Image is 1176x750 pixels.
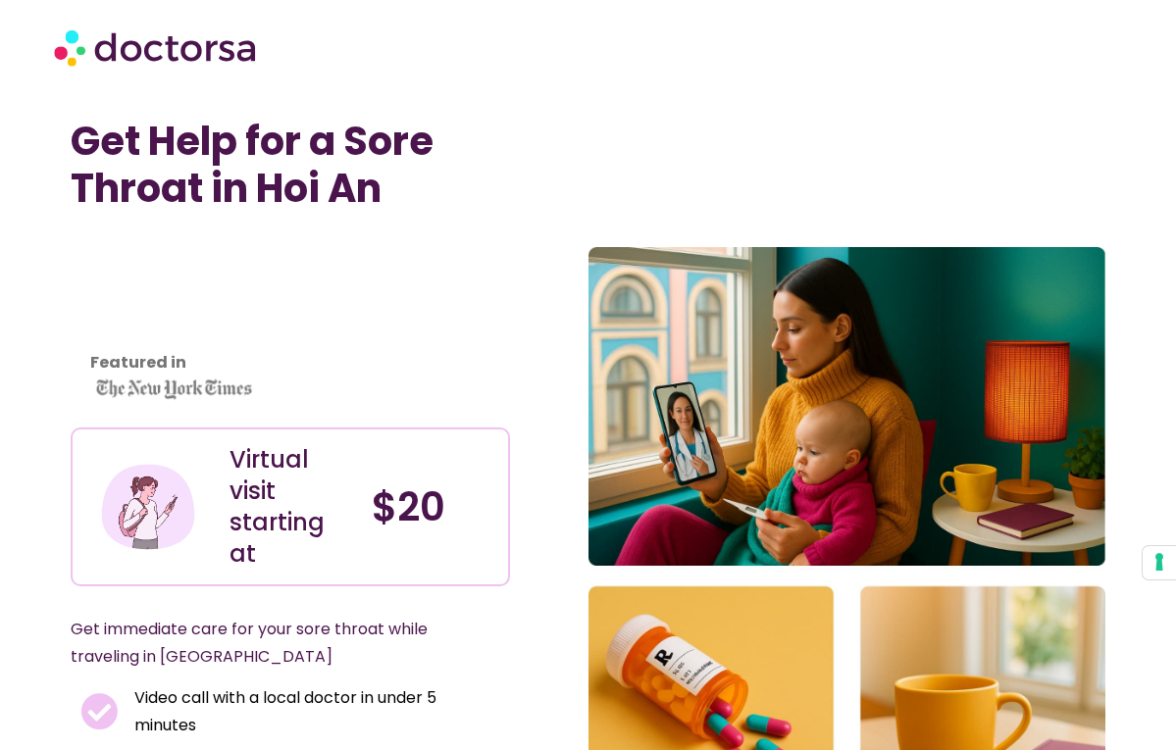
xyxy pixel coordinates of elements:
[1143,546,1176,579] button: Your consent preferences for tracking technologies
[129,684,500,739] span: Video call with a local doctor in under 5 minutes
[71,616,463,671] p: Get immediate care for your sore throat while traveling in [GEOGRAPHIC_DATA]
[80,241,257,388] iframe: Customer reviews powered by Trustpilot
[90,351,186,374] strong: Featured in
[230,444,352,570] div: Virtual visit starting at
[372,483,494,530] h4: $20
[71,118,510,212] h1: Get Help for a Sore Throat in Hoi An
[99,458,197,556] img: Illustration depicting a young woman in a casual outfit, engaged with her smartphone. She has a p...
